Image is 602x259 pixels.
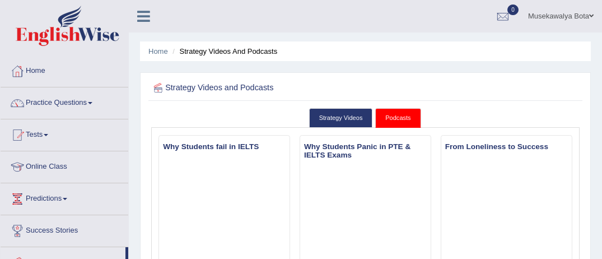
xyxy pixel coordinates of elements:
h3: From Loneliness to Success [441,140,572,153]
span: 0 [507,4,519,15]
h2: Strategy Videos and Podcasts [151,81,417,95]
a: Online Class [1,151,128,179]
a: Home [148,47,168,55]
a: Podcasts [375,108,421,128]
a: Predictions [1,183,128,211]
a: Strategy Videos [309,108,373,128]
a: Success Stories [1,215,128,243]
a: Tests [1,119,128,147]
li: Strategy Videos and Podcasts [170,46,277,57]
a: Practice Questions [1,87,128,115]
h3: Why Students Panic in PTE & IELTS Exams [300,140,431,161]
h3: Why Students fail in IELTS [159,140,290,153]
a: Home [1,55,128,84]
